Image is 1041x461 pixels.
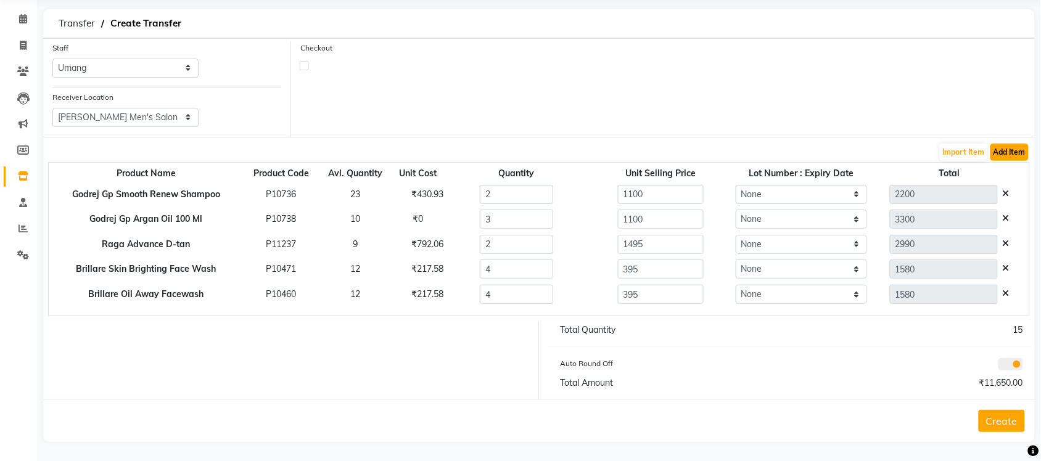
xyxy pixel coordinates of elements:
[300,43,332,54] label: Checkout
[244,207,319,232] td: P10738
[940,144,988,161] button: Import Item
[49,257,244,282] th: Brillare Skin Brighting Face Wash
[244,165,319,182] th: Product Code
[334,213,377,226] div: 10
[402,188,435,201] div: ₹430.93
[402,213,435,226] div: ₹0
[990,144,1029,161] button: Add Item
[792,377,1033,390] div: ₹11,650.00
[49,232,244,257] th: Raga Advance D-tan
[244,282,319,307] td: P10460
[402,238,435,251] div: ₹792.06
[52,92,113,103] label: Receiver Location
[104,12,187,35] span: Create Transfer
[244,182,319,207] td: P10736
[392,165,445,182] th: Unit Cost
[979,410,1025,432] button: Create
[334,238,377,251] div: 9
[870,165,1029,182] th: Total
[560,358,613,369] label: Auto Round Off
[52,12,101,35] span: Transfer
[792,324,1033,337] div: 15
[52,43,68,54] label: Staff
[445,165,589,182] th: Quantity
[49,182,244,207] th: Godrej Gp Smooth Renew Shampoo
[334,188,377,201] div: 23
[402,288,435,301] div: ₹217.58
[49,282,244,307] th: Brillare Oil Away Facewash
[244,257,319,282] td: P10471
[733,165,870,182] th: Lot Number : Expiry Date
[49,165,244,182] th: Product Name
[551,324,792,337] div: Total Quantity
[319,165,392,182] th: Avl. Quantity
[334,263,377,275] div: 12
[588,165,733,182] th: Unit Selling Price
[402,263,435,275] div: ₹217.58
[49,207,244,232] th: Godrej Gp Argan Oil 100 Ml
[551,377,792,390] div: Total Amount
[244,232,319,257] td: P11237
[334,288,377,301] div: 12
